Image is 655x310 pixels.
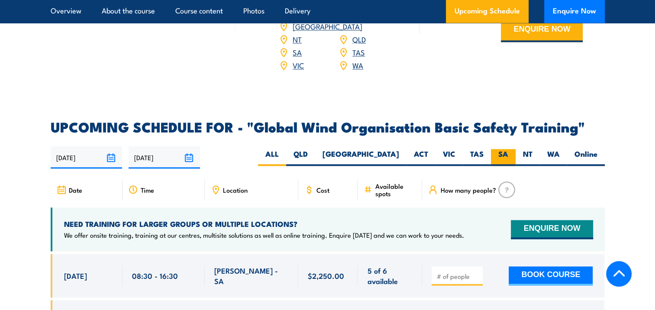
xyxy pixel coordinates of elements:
a: TAS [352,47,365,57]
span: [PERSON_NAME] - SA [214,265,289,286]
span: Time [141,186,154,194]
a: SA [293,47,302,57]
span: Date [69,186,82,194]
label: SA [491,149,516,166]
label: NT [516,149,540,166]
span: [DATE] [64,271,87,281]
a: QLD [352,34,366,44]
input: To date [129,146,200,168]
span: How many people? [440,186,496,194]
span: 08:30 - 16:30 [132,271,178,281]
label: ACT [407,149,436,166]
label: QLD [286,149,315,166]
input: # of people [436,272,480,281]
span: 5 of 6 available [367,265,413,286]
label: VIC [436,149,463,166]
a: NT [293,34,302,44]
label: ALL [258,149,286,166]
span: Cost [316,186,329,194]
input: From date [51,146,122,168]
a: VIC [293,60,304,70]
span: Location [223,186,248,194]
label: TAS [463,149,491,166]
label: WA [540,149,567,166]
h2: UPCOMING SCHEDULE FOR - "Global Wind Organisation Basic Safety Training" [51,120,605,132]
span: $2,250.00 [308,271,344,281]
label: Online [567,149,605,166]
label: [GEOGRAPHIC_DATA] [315,149,407,166]
button: ENQUIRE NOW [511,220,593,239]
button: ENQUIRE NOW [501,19,583,42]
h4: NEED TRAINING FOR LARGER GROUPS OR MULTIPLE LOCATIONS? [64,219,464,229]
button: BOOK COURSE [509,266,593,285]
a: WA [352,60,363,70]
p: We offer onsite training, training at our centres, multisite solutions as well as online training... [64,231,464,239]
span: Available spots [375,182,416,197]
a: [GEOGRAPHIC_DATA] [293,21,362,31]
